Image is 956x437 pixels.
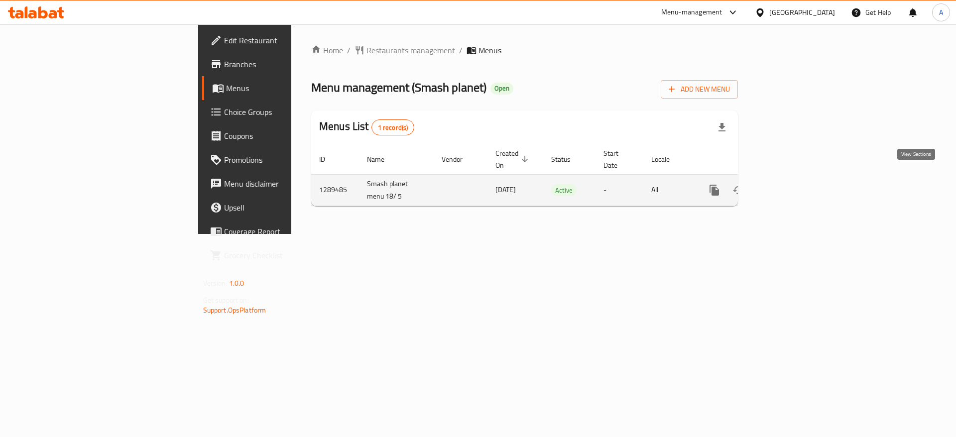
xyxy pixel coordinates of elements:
[224,249,350,261] span: Grocery Checklist
[372,123,414,132] span: 1 record(s)
[371,119,415,135] div: Total records count
[202,148,358,172] a: Promotions
[224,58,350,70] span: Branches
[495,183,516,196] span: [DATE]
[311,76,486,99] span: Menu management ( Smash planet )
[695,144,806,175] th: Actions
[319,153,338,165] span: ID
[202,76,358,100] a: Menus
[661,6,722,18] div: Menu-management
[661,80,738,99] button: Add New Menu
[551,184,577,196] div: Active
[202,124,358,148] a: Coupons
[224,202,350,214] span: Upsell
[939,7,943,18] span: A
[459,44,463,56] li: /
[224,34,350,46] span: Edit Restaurant
[311,44,738,56] nav: breadcrumb
[203,294,249,307] span: Get support on:
[229,277,244,290] span: 1.0.0
[551,153,584,165] span: Status
[366,44,455,56] span: Restaurants management
[651,153,683,165] span: Locale
[551,185,577,196] span: Active
[703,178,726,202] button: more
[726,178,750,202] button: Change Status
[596,174,643,206] td: -
[319,119,414,135] h2: Menus List
[442,153,476,165] span: Vendor
[710,115,734,139] div: Export file
[203,277,228,290] span: Version:
[202,28,358,52] a: Edit Restaurant
[478,44,501,56] span: Menus
[224,225,350,237] span: Coverage Report
[355,44,455,56] a: Restaurants management
[224,154,350,166] span: Promotions
[224,178,350,190] span: Menu disclaimer
[202,52,358,76] a: Branches
[669,83,730,96] span: Add New Menu
[311,144,806,206] table: enhanced table
[226,82,350,94] span: Menus
[490,84,513,93] span: Open
[202,196,358,219] a: Upsell
[224,130,350,142] span: Coupons
[643,174,695,206] td: All
[202,100,358,124] a: Choice Groups
[202,243,358,267] a: Grocery Checklist
[490,83,513,95] div: Open
[495,147,531,171] span: Created On
[224,106,350,118] span: Choice Groups
[202,172,358,196] a: Menu disclaimer
[359,174,434,206] td: Smash planet menu 18/ 5
[203,304,266,317] a: Support.OpsPlatform
[367,153,397,165] span: Name
[769,7,835,18] div: [GEOGRAPHIC_DATA]
[603,147,631,171] span: Start Date
[202,219,358,243] a: Coverage Report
